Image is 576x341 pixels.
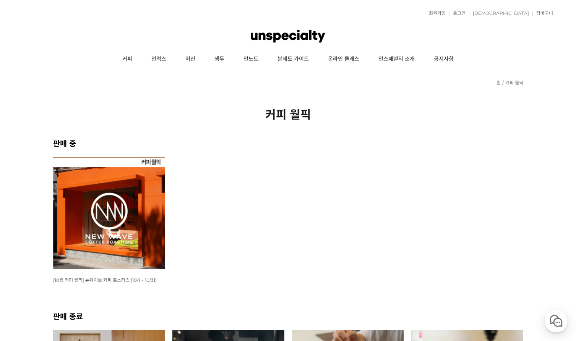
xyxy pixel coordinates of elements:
[53,157,165,269] img: [10월 커피 월픽] 뉴웨이브 커피 로스터스 (10/1 ~ 10/31)
[505,80,523,86] a: 커피 월픽
[142,50,176,69] a: 언럭스
[53,277,157,283] span: [10월 커피 월픽] 뉴웨이브 커피 로스터스 (10/1 ~ 10/31)
[496,80,500,86] a: 홈
[53,137,523,149] h2: 판매 중
[532,11,553,16] a: 장바구니
[268,50,318,69] a: 분쇄도 가이드
[369,50,424,69] a: 언스페셜티 소개
[205,50,234,69] a: 생두
[113,50,142,69] a: 커피
[318,50,369,69] a: 온라인 클래스
[176,50,205,69] a: 머신
[449,11,466,16] a: 로그인
[53,277,157,283] a: [10월 커피 월픽] 뉴웨이브 커피 로스터스 (10/1 ~ 10/31)
[251,25,325,48] img: 언스페셜티 몰
[424,50,463,69] a: 공지사항
[425,11,446,16] a: 회원가입
[469,11,529,16] a: [DEMOGRAPHIC_DATA]
[53,105,523,122] h2: 커피 월픽
[234,50,268,69] a: 언노트
[53,310,523,322] h2: 판매 종료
